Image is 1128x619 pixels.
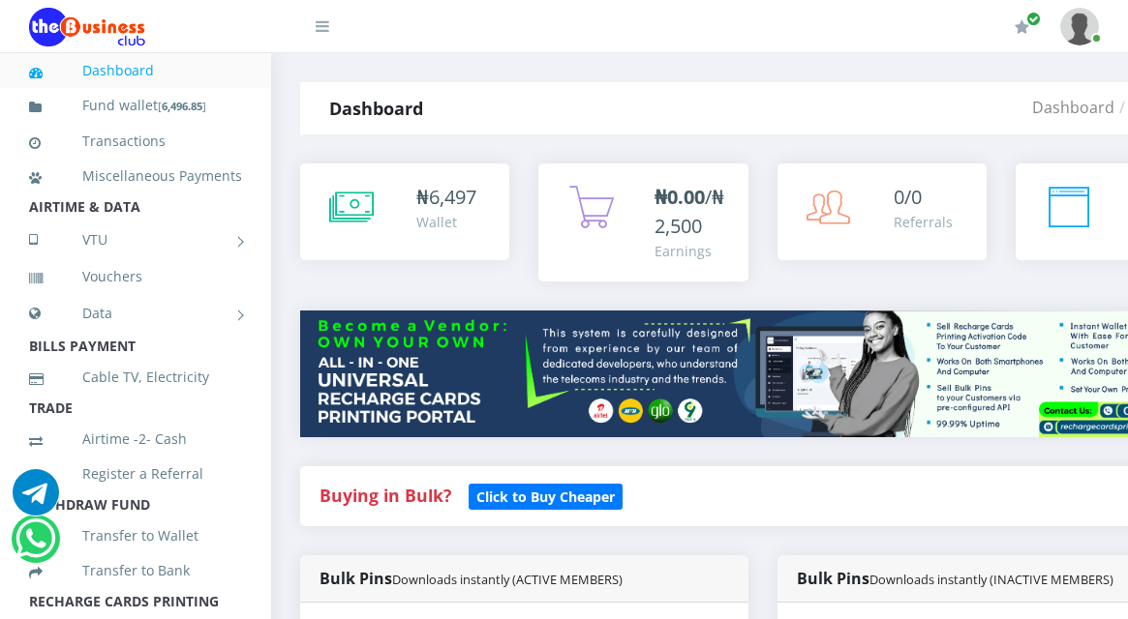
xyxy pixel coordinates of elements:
[538,163,747,281] a: ₦0.00/₦2,500 Earnings
[655,184,705,210] b: ₦0.00
[416,183,476,212] div: ₦
[162,99,202,113] b: 6,496.85
[29,514,242,558] a: Transfer to Wallet
[300,163,509,260] a: ₦6,497 Wallet
[29,83,242,129] a: Fund wallet[6,496.85]
[29,355,242,399] a: Cable TV, Electricity
[329,97,423,120] strong: Dashboard
[429,184,476,210] span: 6,497
[392,571,623,588] small: Downloads instantly (ACTIVE MEMBERS)
[894,184,922,210] span: 0/0
[1015,19,1029,35] i: Renew/Upgrade Subscription
[29,48,242,93] a: Dashboard
[869,571,1113,588] small: Downloads instantly (INACTIVE MEMBERS)
[320,568,623,589] strong: Bulk Pins
[416,212,476,232] div: Wallet
[777,163,987,260] a: 0/0 Referrals
[29,548,242,593] a: Transfer to Bank
[655,184,724,239] span: /₦2,500
[469,484,623,507] a: Click to Buy Cheaper
[15,530,55,562] a: Chat for support
[320,484,451,507] strong: Buying in Bulk?
[1026,12,1041,26] span: Renew/Upgrade Subscription
[29,8,145,46] img: Logo
[1032,97,1114,118] a: Dashboard
[1060,8,1099,45] img: User
[29,154,242,198] a: Miscellaneous Payments
[655,241,728,261] div: Earnings
[29,452,242,496] a: Register a Referral
[476,487,615,506] b: Click to Buy Cheaper
[894,212,953,232] div: Referrals
[29,119,242,163] a: Transactions
[797,568,1113,589] strong: Bulk Pins
[29,417,242,461] a: Airtime -2- Cash
[29,254,242,299] a: Vouchers
[29,216,242,264] a: VTU
[29,289,242,338] a: Data
[158,99,206,113] small: [ ]
[13,484,59,516] a: Chat for support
